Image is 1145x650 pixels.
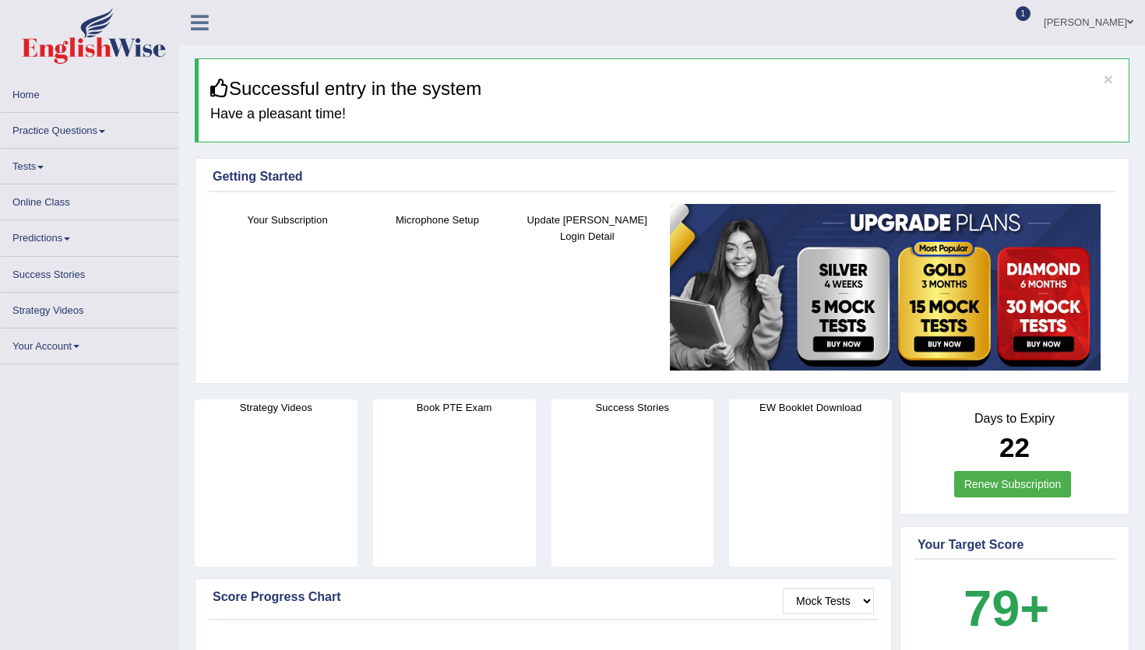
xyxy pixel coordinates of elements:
a: Your Account [1,329,178,359]
h4: Success Stories [551,399,714,416]
h4: Your Subscription [220,212,354,228]
span: 1 [1016,6,1031,21]
h4: EW Booklet Download [729,399,892,416]
a: Home [1,77,178,107]
h4: Microphone Setup [370,212,504,228]
h4: Days to Expiry [918,412,1112,426]
h3: Successful entry in the system [210,79,1117,99]
div: Score Progress Chart [213,588,874,606]
a: Predictions [1,220,178,251]
b: 79+ [964,580,1049,637]
a: Online Class [1,184,178,215]
a: Strategy Videos [1,293,178,323]
a: Renew Subscription [954,471,1072,497]
button: × [1104,71,1113,87]
h4: Update [PERSON_NAME] Login Detail [520,212,654,244]
div: Your Target Score [918,536,1112,554]
h4: Strategy Videos [195,399,358,416]
img: small5.jpg [670,204,1101,371]
a: Success Stories [1,257,178,287]
b: 22 [999,432,1030,462]
h4: Book PTE Exam [373,399,536,416]
div: Getting Started [213,167,1112,186]
a: Practice Questions [1,113,178,143]
h4: Have a pleasant time! [210,107,1117,122]
a: Tests [1,149,178,179]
